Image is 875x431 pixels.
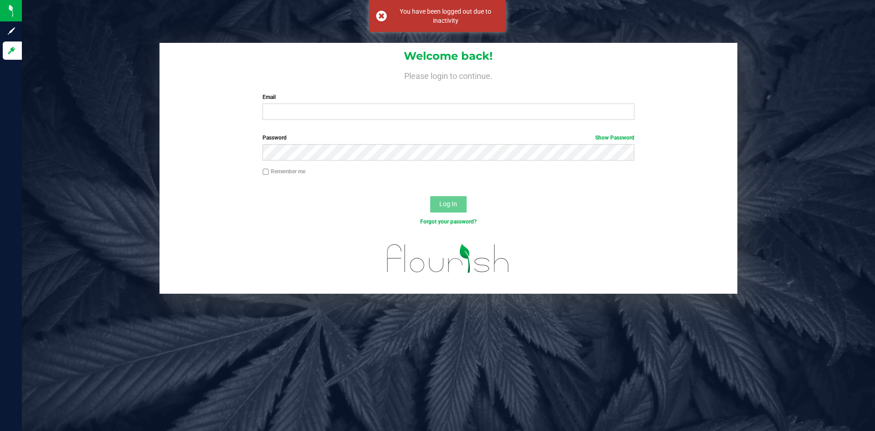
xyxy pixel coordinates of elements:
input: Remember me [262,169,269,175]
img: flourish_logo.svg [376,235,520,282]
span: Log In [439,200,457,208]
h1: Welcome back! [160,50,737,62]
a: Show Password [595,135,634,141]
inline-svg: Sign up [7,26,16,36]
a: Forgot your password? [420,218,477,225]
inline-svg: Log in [7,46,16,55]
label: Email [262,93,634,101]
button: Log In [430,196,467,213]
div: You have been logged out due to inactivity [392,7,499,25]
span: Password [262,135,287,141]
h4: Please login to continue. [160,69,737,80]
label: Remember me [262,167,305,176]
